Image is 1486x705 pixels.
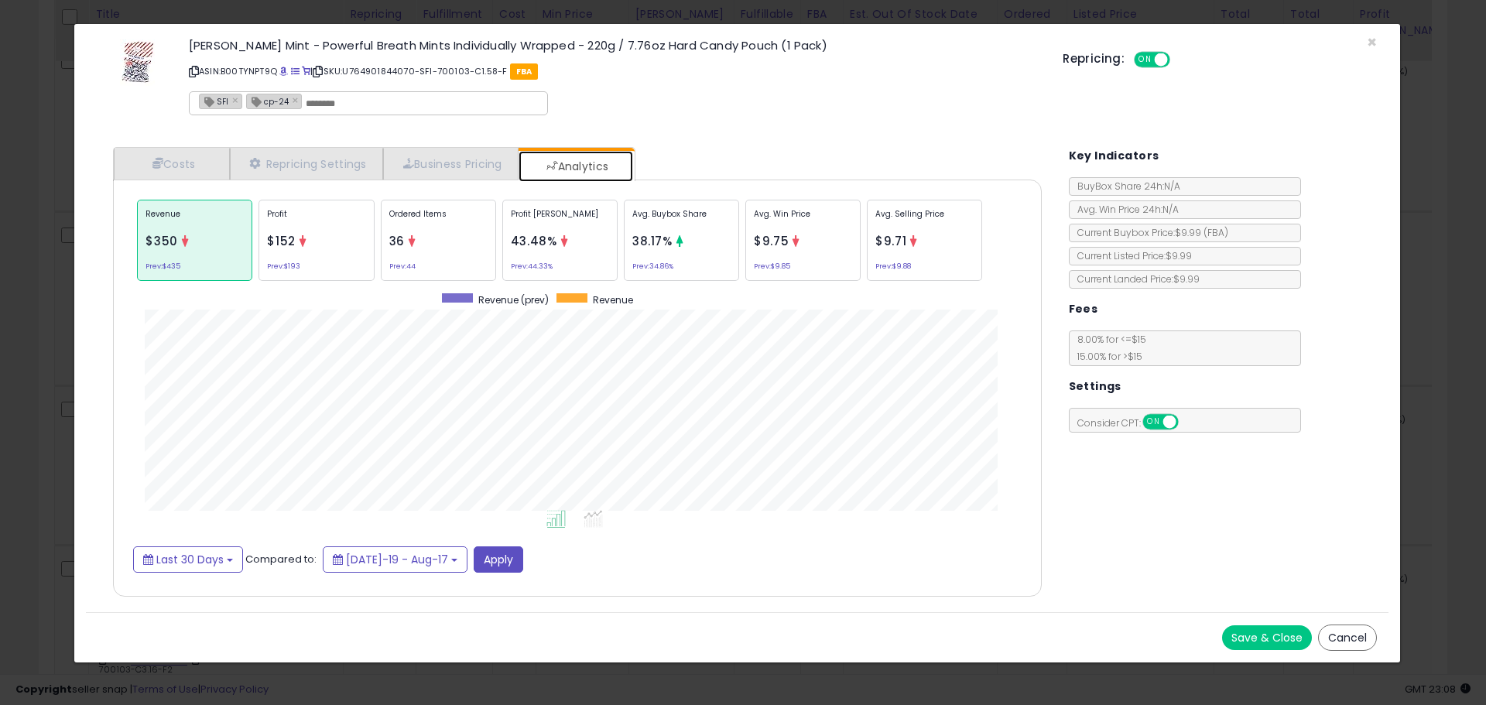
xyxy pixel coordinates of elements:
small: Prev: 34.86% [632,264,673,269]
h5: Repricing: [1063,53,1125,65]
a: All offer listings [291,65,300,77]
span: cp-24 [247,94,289,108]
span: $9.99 [1175,226,1228,239]
span: Current Landed Price: $9.99 [1070,272,1200,286]
span: 43.48% [511,233,557,249]
small: Prev: $435 [146,264,180,269]
button: Save & Close [1222,625,1312,650]
a: × [293,93,302,107]
span: Revenue [593,293,633,306]
a: Repricing Settings [230,148,383,180]
small: Prev: $9.85 [754,264,790,269]
span: SFI [200,94,228,108]
span: [DATE]-19 - Aug-17 [346,552,448,567]
span: $350 [146,233,178,249]
h5: Key Indicators [1069,146,1159,166]
span: 36 [389,233,405,249]
a: Analytics [519,151,633,182]
a: BuyBox page [279,65,288,77]
span: × [1367,31,1377,53]
a: Costs [114,148,230,180]
button: Apply [474,546,523,573]
span: $152 [267,233,296,249]
p: ASIN: B00TYNPT9Q | SKU: U764901844070-SFI-700103-C1.58-F [189,59,1039,84]
p: Profit [267,208,365,231]
p: Revenue [146,208,244,231]
p: Avg. Win Price [754,208,852,231]
a: Your listing only [302,65,310,77]
span: Avg. Win Price 24h: N/A [1070,203,1179,216]
small: Prev: 44 [389,264,416,269]
span: $9.71 [875,233,906,249]
span: FBA [510,63,539,80]
a: Business Pricing [383,148,519,180]
p: Avg. Buybox Share [632,208,731,231]
p: Profit [PERSON_NAME] [511,208,609,231]
span: 8.00 % for <= $15 [1070,333,1146,363]
span: Revenue (prev) [478,293,549,306]
small: Prev: 44.33% [511,264,553,269]
span: Compared to: [245,551,317,566]
small: Prev: $9.88 [875,264,911,269]
span: OFF [1168,53,1193,67]
p: Ordered Items [389,208,488,231]
span: 38.17% [632,233,673,249]
h5: Fees [1069,299,1098,319]
span: Current Listed Price: $9.99 [1070,249,1192,262]
span: $9.75 [754,233,789,249]
span: Current Buybox Price: [1070,226,1228,239]
span: ON [1135,53,1155,67]
a: × [232,93,241,107]
span: BuyBox Share 24h: N/A [1070,180,1180,193]
span: 15.00 % for > $15 [1070,350,1142,363]
img: 51rwInlNNyL._SL60_.jpg [120,39,155,86]
span: ON [1144,416,1163,429]
h5: Settings [1069,377,1121,396]
button: Cancel [1318,625,1377,651]
span: Consider CPT: [1070,416,1199,430]
h3: [PERSON_NAME] Mint - Powerful Breath Mints Individually Wrapped - 220g / 7.76oz Hard Candy Pouch ... [189,39,1039,51]
p: Avg. Selling Price [875,208,974,231]
span: ( FBA ) [1204,226,1228,239]
small: Prev: $193 [267,264,300,269]
span: OFF [1176,416,1200,429]
span: Last 30 Days [156,552,224,567]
